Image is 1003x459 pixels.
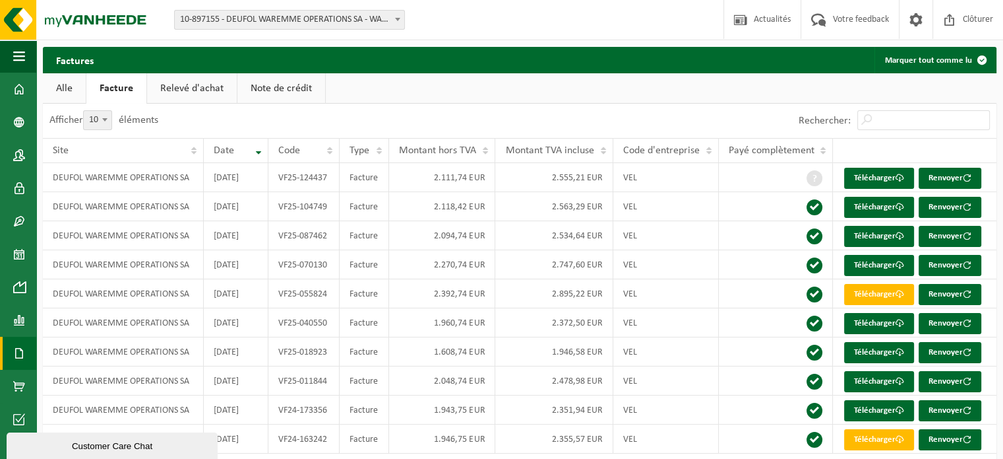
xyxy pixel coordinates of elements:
a: Télécharger [844,255,914,276]
a: Télécharger [844,168,914,189]
td: [DATE] [204,250,268,279]
button: Renvoyer [919,371,981,392]
button: Renvoyer [919,226,981,247]
td: Facture [340,163,389,192]
td: [DATE] [204,192,268,221]
span: Date [214,145,234,156]
span: Type [350,145,369,156]
span: 10-897155 - DEUFOL WAREMME OPERATIONS SA - WAREMME [174,10,405,30]
div: Domein: [DOMAIN_NAME] [34,34,145,45]
div: Keywords op verkeer [144,78,226,87]
td: VF25-018923 [268,337,340,367]
td: [DATE] [204,425,268,454]
td: DEUFOL WAREMME OPERATIONS SA [43,425,204,454]
a: Télécharger [844,429,914,450]
a: Télécharger [844,371,914,392]
img: tab_keywords_by_traffic_grey.svg [129,77,140,87]
a: Télécharger [844,400,914,421]
td: 1.943,75 EUR [389,396,496,425]
span: 10 [84,111,111,129]
td: 2.555,21 EUR [495,163,613,192]
td: Facture [340,192,389,221]
td: 2.094,74 EUR [389,221,496,250]
td: VEL [613,425,719,454]
img: website_grey.svg [21,34,32,45]
td: [DATE] [204,367,268,396]
div: Domeinoverzicht [51,78,115,87]
td: [DATE] [204,221,268,250]
button: Marquer tout comme lu [874,47,995,73]
td: VF24-163242 [268,425,340,454]
a: Télécharger [844,284,914,305]
td: 2.111,74 EUR [389,163,496,192]
button: Renvoyer [919,429,981,450]
td: Facture [340,250,389,279]
td: Facture [340,367,389,396]
td: VEL [613,163,719,192]
a: Note de crédit [237,73,325,104]
td: Facture [340,308,389,337]
td: DEUFOL WAREMME OPERATIONS SA [43,367,204,396]
td: VF25-055824 [268,279,340,308]
td: DEUFOL WAREMME OPERATIONS SA [43,163,204,192]
td: VF25-011844 [268,367,340,396]
td: Facture [340,337,389,367]
td: DEUFOL WAREMME OPERATIONS SA [43,279,204,308]
span: Code d'entreprise [623,145,700,156]
span: Code [278,145,300,156]
label: Rechercher: [799,116,851,126]
td: VF25-087462 [268,221,340,250]
td: DEUFOL WAREMME OPERATIONS SA [43,337,204,367]
td: [DATE] [204,163,268,192]
td: 2.534,64 EUR [495,221,613,250]
a: Télécharger [844,313,914,334]
td: Facture [340,425,389,454]
button: Renvoyer [919,284,981,305]
td: VEL [613,308,719,337]
td: 2.048,74 EUR [389,367,496,396]
td: [DATE] [204,396,268,425]
span: 10 [83,110,112,130]
a: Télécharger [844,342,914,363]
td: VF25-124437 [268,163,340,192]
td: VF24-173356 [268,396,340,425]
a: Facture [86,73,146,104]
td: VF25-070130 [268,250,340,279]
td: 2.351,94 EUR [495,396,613,425]
span: Montant TVA incluse [505,145,593,156]
td: VEL [613,367,719,396]
td: 1.946,58 EUR [495,337,613,367]
td: DEUFOL WAREMME OPERATIONS SA [43,396,204,425]
td: 1.608,74 EUR [389,337,496,367]
button: Renvoyer [919,342,981,363]
img: logo_orange.svg [21,21,32,32]
td: [DATE] [204,337,268,367]
a: Relevé d'achat [147,73,237,104]
td: Facture [340,396,389,425]
td: VEL [613,337,719,367]
td: 2.392,74 EUR [389,279,496,308]
td: DEUFOL WAREMME OPERATIONS SA [43,308,204,337]
td: VEL [613,279,719,308]
td: VEL [613,250,719,279]
td: VEL [613,192,719,221]
td: 2.118,42 EUR [389,192,496,221]
td: DEUFOL WAREMME OPERATIONS SA [43,192,204,221]
div: v 4.0.25 [37,21,65,32]
h2: Factures [43,47,107,73]
td: VEL [613,221,719,250]
td: 2.563,29 EUR [495,192,613,221]
td: 1.946,75 EUR [389,425,496,454]
td: DEUFOL WAREMME OPERATIONS SA [43,221,204,250]
td: 2.895,22 EUR [495,279,613,308]
button: Renvoyer [919,400,981,421]
td: [DATE] [204,279,268,308]
td: 2.372,50 EUR [495,308,613,337]
td: 2.478,98 EUR [495,367,613,396]
td: 1.960,74 EUR [389,308,496,337]
img: tab_domain_overview_orange.svg [36,77,47,87]
span: Montant hors TVA [399,145,476,156]
td: [DATE] [204,308,268,337]
td: Facture [340,221,389,250]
